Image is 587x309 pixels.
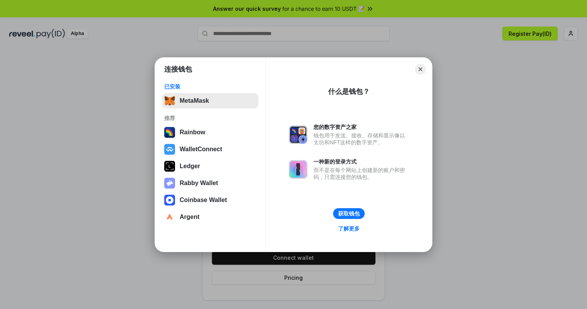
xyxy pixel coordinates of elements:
div: 获取钱包 [338,210,360,217]
button: Ledger [162,159,258,174]
div: Coinbase Wallet [180,197,227,204]
button: Rabby Wallet [162,175,258,191]
img: svg+xml,%3Csvg%20fill%3D%22none%22%20height%3D%2233%22%20viewBox%3D%220%200%2035%2033%22%20width%... [164,95,175,106]
button: Argent [162,209,258,225]
button: Coinbase Wallet [162,192,258,208]
img: svg+xml,%3Csvg%20width%3D%2228%22%20height%3D%2228%22%20viewBox%3D%220%200%2028%2028%22%20fill%3D... [164,195,175,205]
div: Ledger [180,163,200,170]
img: svg+xml,%3Csvg%20xmlns%3D%22http%3A%2F%2Fwww.w3.org%2F2000%2Fsvg%22%20width%3D%2228%22%20height%3... [164,161,175,172]
button: MetaMask [162,93,258,109]
img: svg+xml,%3Csvg%20width%3D%22120%22%20height%3D%22120%22%20viewBox%3D%220%200%20120%20120%22%20fil... [164,127,175,138]
div: WalletConnect [180,146,222,153]
div: 一种新的登录方式 [314,158,409,165]
a: 了解更多 [334,224,364,234]
div: 而不是在每个网站上创建新的账户和密码，只需连接您的钱包。 [314,167,409,180]
div: Rabby Wallet [180,180,218,187]
div: 钱包用于发送、接收、存储和显示像以太坊和NFT这样的数字资产。 [314,132,409,146]
div: 推荐 [164,115,256,122]
button: Rainbow [162,125,258,140]
div: 了解更多 [338,225,360,232]
img: svg+xml,%3Csvg%20xmlns%3D%22http%3A%2F%2Fwww.w3.org%2F2000%2Fsvg%22%20fill%3D%22none%22%20viewBox... [164,178,175,189]
button: Close [415,64,426,75]
img: svg+xml,%3Csvg%20xmlns%3D%22http%3A%2F%2Fwww.w3.org%2F2000%2Fsvg%22%20fill%3D%22none%22%20viewBox... [289,160,307,179]
div: 已安装 [164,83,256,90]
img: svg+xml,%3Csvg%20xmlns%3D%22http%3A%2F%2Fwww.w3.org%2F2000%2Fsvg%22%20fill%3D%22none%22%20viewBox... [289,125,307,144]
div: Argent [180,214,200,220]
img: svg+xml,%3Csvg%20width%3D%2228%22%20height%3D%2228%22%20viewBox%3D%220%200%2028%2028%22%20fill%3D... [164,212,175,222]
div: MetaMask [180,97,209,104]
button: WalletConnect [162,142,258,157]
div: 什么是钱包？ [328,87,370,96]
button: 获取钱包 [333,208,365,219]
img: svg+xml,%3Csvg%20width%3D%2228%22%20height%3D%2228%22%20viewBox%3D%220%200%2028%2028%22%20fill%3D... [164,144,175,155]
div: Rainbow [180,129,205,136]
h1: 连接钱包 [164,65,192,74]
div: 您的数字资产之家 [314,124,409,130]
